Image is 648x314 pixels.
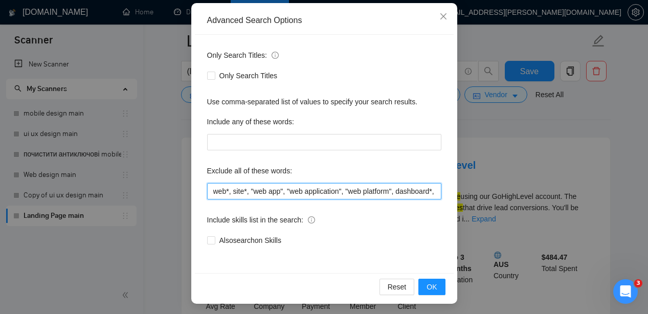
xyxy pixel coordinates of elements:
button: Reset [379,279,415,295]
span: Only Search Titles [215,70,282,81]
span: OK [427,281,437,293]
span: close [439,12,448,20]
div: Advanced Search Options [207,15,441,26]
span: Also search on Skills [215,235,285,246]
span: Only Search Titles: [207,50,279,61]
span: 3 [634,279,642,287]
span: Include skills list in the search: [207,214,315,226]
label: Include any of these words: [207,114,294,130]
iframe: Intercom live chat [613,279,638,304]
div: Use comma-separated list of values to specify your search results. [207,96,441,107]
span: info-circle [308,216,315,223]
span: Reset [388,281,407,293]
span: info-circle [272,52,279,59]
label: Exclude all of these words: [207,163,293,179]
button: OK [418,279,445,295]
button: Close [430,3,457,31]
